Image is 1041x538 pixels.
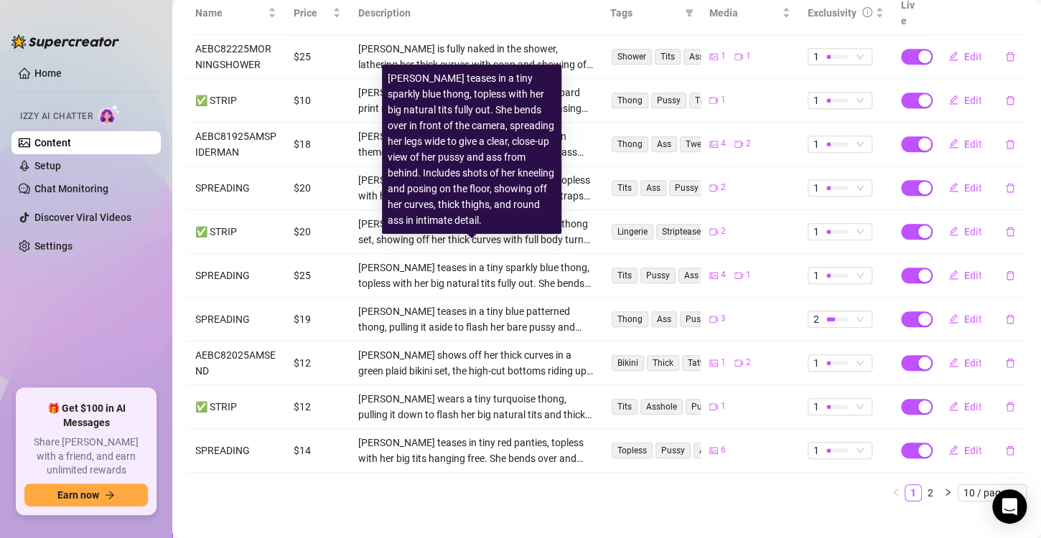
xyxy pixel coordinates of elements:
[709,446,718,455] span: picture
[963,485,1021,501] span: 10 / page
[358,303,593,335] div: [PERSON_NAME] teases in a tiny blue patterned thong, pulling it aside to flash her bare pussy and...
[682,355,723,371] span: Tattoos
[285,254,350,298] td: $25
[612,93,648,108] span: Thong
[285,385,350,429] td: $12
[669,180,704,196] span: Pussy
[734,140,743,148] span: video-camera
[680,136,727,152] span: Twerking
[813,180,819,196] span: 1
[746,49,751,63] span: 1
[105,490,115,500] span: arrow-right
[612,180,638,196] span: Tits
[709,227,718,236] span: video-camera
[358,128,593,160] div: [PERSON_NAME] rocks a skin-tight Spider-Man themed thong bodysuit, showing off her thick ass and ...
[187,254,285,298] td: SPREADING
[187,298,285,341] td: SPREADING
[651,311,677,327] span: Ass
[721,443,726,457] span: 6
[187,429,285,473] td: SPREADING
[187,341,285,385] td: AEBC82025AMSEND
[34,183,108,194] a: Chat Monitoring
[937,439,994,462] button: Edit
[294,5,330,21] span: Price
[734,359,743,367] span: video-camera
[285,123,350,166] td: $18
[937,308,994,331] button: Edit
[11,34,119,49] img: logo-BBDzfeDw.svg
[612,224,653,240] span: Lingerie
[685,9,694,17] span: filter
[746,137,751,151] span: 2
[721,400,726,413] span: 1
[887,484,905,501] li: Previous Page
[1005,314,1015,324] span: delete
[1005,139,1015,149] span: delete
[948,138,958,148] span: edit
[939,484,956,501] li: Next Page
[937,395,994,418] button: Edit
[187,123,285,166] td: AEBC81925AMSPIDERMAN
[964,138,982,150] span: Edit
[964,270,982,281] span: Edit
[640,268,676,283] span: Pussy
[964,401,982,412] span: Edit
[689,93,715,108] span: Tits
[808,5,856,21] div: Exclusivity
[24,483,148,506] button: Earn nowarrow-right
[285,210,350,254] td: $20
[734,52,743,61] span: video-camera
[721,356,726,369] span: 1
[612,136,648,152] span: Thong
[285,341,350,385] td: $12
[948,270,958,280] span: edit
[813,311,819,327] span: 2
[285,429,350,473] td: $14
[1005,227,1015,237] span: delete
[958,484,1027,501] div: Page Size
[937,176,994,199] button: Edit
[358,85,593,116] div: [PERSON_NAME] starts in a pink crop top, leopard print mini skirt, and black thigh-high socks, te...
[994,351,1027,374] button: delete
[721,49,726,63] span: 1
[612,311,648,327] span: Thong
[1005,358,1015,368] span: delete
[746,356,751,369] span: 2
[923,485,938,501] a: 2
[994,220,1027,243] button: delete
[34,137,71,148] a: Content
[187,210,285,254] td: ✅ STRIP
[721,268,726,282] span: 4
[937,220,994,243] button: Edit
[948,95,958,105] span: edit
[640,180,666,196] span: Ass
[24,402,148,430] span: 🎁 Get $100 in AI Messages
[678,268,704,283] span: Ass
[964,445,982,456] span: Edit
[905,484,922,501] li: 1
[709,52,718,61] span: picture
[948,445,958,455] span: edit
[964,95,982,106] span: Edit
[285,298,350,341] td: $19
[1005,445,1015,456] span: delete
[1005,52,1015,62] span: delete
[285,79,350,123] td: $10
[994,45,1027,68] button: delete
[680,311,715,327] span: Pussy
[709,96,718,105] span: video-camera
[943,488,952,496] span: right
[948,182,958,192] span: edit
[358,216,593,247] div: [PERSON_NAME] teases in a hot pink bra and thong set, showing off her thick curves with full body...
[655,443,691,458] span: Pussy
[948,226,958,236] span: edit
[948,313,958,324] span: edit
[358,41,593,72] div: [PERSON_NAME] is fully naked in the shower, lathering her thick curves with soap and showing off ...
[709,184,718,192] span: video-camera
[195,5,265,21] span: Name
[994,395,1027,418] button: delete
[187,35,285,79] td: AEBC82225MORNINGSHOWER
[358,172,593,204] div: [PERSON_NAME] teases in a tiny grey thong, topless with her big natural tits out, playing with th...
[994,439,1027,462] button: delete
[285,166,350,210] td: $20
